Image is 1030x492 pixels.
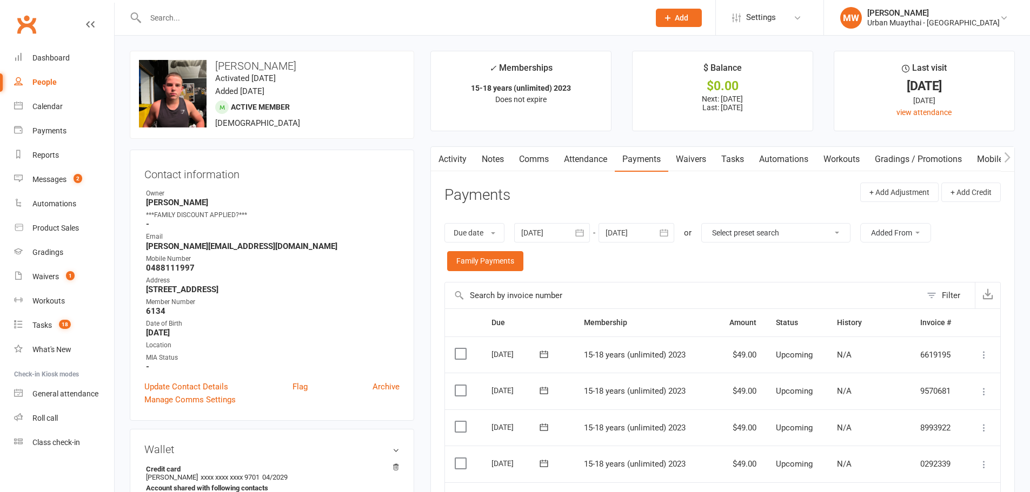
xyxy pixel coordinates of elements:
[776,423,813,433] span: Upcoming
[444,187,510,204] h3: Payments
[482,309,574,336] th: Due
[668,147,714,172] a: Waivers
[491,455,541,471] div: [DATE]
[146,319,400,329] div: Date of Birth
[491,419,541,435] div: [DATE]
[146,285,400,294] strong: [STREET_ADDRESS]
[32,78,57,86] div: People
[146,340,400,351] div: Location
[776,350,813,360] span: Upcoming
[584,350,686,360] span: 15-18 years (unlimited) 2023
[867,18,1000,28] div: Urban Muaythai - [GEOGRAPHIC_DATA]
[139,60,207,127] img: image1728981107.png
[146,328,400,338] strong: [DATE]
[715,309,766,336] th: Amount
[146,210,400,220] div: ***FAMILY DISCOUNT APPLIED?***
[489,61,553,81] div: Memberships
[14,338,114,362] a: What's New
[142,10,642,25] input: Search...
[584,423,686,433] span: 15-18 years (unlimited) 2023
[921,282,975,308] button: Filter
[32,175,67,184] div: Messages
[144,393,236,406] a: Manage Comms Settings
[942,289,960,302] div: Filter
[837,423,852,433] span: N/A
[32,126,67,135] div: Payments
[32,53,70,62] div: Dashboard
[574,309,715,336] th: Membership
[14,240,114,265] a: Gradings
[215,118,300,128] span: [DEMOGRAPHIC_DATA]
[844,95,1005,106] div: [DATE]
[642,95,803,112] p: Next: [DATE] Last: [DATE]
[231,103,290,111] span: Active member
[684,226,692,239] div: or
[445,282,921,308] input: Search by invoice number
[66,271,75,280] span: 1
[911,373,965,409] td: 9570681
[32,272,59,281] div: Waivers
[969,147,1028,172] a: Mobile App
[584,459,686,469] span: 15-18 years (unlimited) 2023
[139,60,405,72] h3: [PERSON_NAME]
[867,8,1000,18] div: [PERSON_NAME]
[14,192,114,216] a: Automations
[860,223,931,242] button: Added From
[714,147,752,172] a: Tasks
[941,183,1001,202] button: + Add Credit
[215,86,264,96] time: Added [DATE]
[14,289,114,313] a: Workouts
[59,320,71,329] span: 18
[703,61,742,80] div: $ Balance
[32,224,79,232] div: Product Sales
[32,151,59,159] div: Reports
[615,147,668,172] a: Payments
[837,386,852,396] span: N/A
[474,147,511,172] a: Notes
[146,353,400,363] div: MIA Status
[766,309,827,336] th: Status
[146,254,400,264] div: Mobile Number
[32,102,63,111] div: Calendar
[146,241,400,251] strong: [PERSON_NAME][EMAIL_ADDRESS][DOMAIN_NAME]
[14,143,114,167] a: Reports
[32,414,58,422] div: Roll call
[32,248,63,257] div: Gradings
[511,147,556,172] a: Comms
[911,409,965,446] td: 8993922
[776,386,813,396] span: Upcoming
[911,336,965,373] td: 6619195
[896,108,952,117] a: view attendance
[32,321,52,329] div: Tasks
[146,198,400,207] strong: [PERSON_NAME]
[675,14,688,22] span: Add
[489,63,496,73] i: ✓
[860,183,939,202] button: + Add Adjustment
[14,167,114,192] a: Messages 2
[146,219,400,229] strong: -
[715,336,766,373] td: $49.00
[14,216,114,240] a: Product Sales
[447,251,523,271] a: Family Payments
[584,386,686,396] span: 15-18 years (unlimited) 2023
[74,174,82,183] span: 2
[144,164,400,180] h3: Contact information
[32,389,98,398] div: General attendance
[14,430,114,455] a: Class kiosk mode
[902,61,947,80] div: Last visit
[431,147,474,172] a: Activity
[14,382,114,406] a: General attendance kiosk mode
[746,5,776,30] span: Settings
[32,199,76,208] div: Automations
[14,119,114,143] a: Payments
[215,73,276,83] time: Activated [DATE]
[146,484,394,492] strong: Account shared with following contacts
[556,147,615,172] a: Attendance
[32,438,80,447] div: Class check-in
[146,297,400,307] div: Member Number
[837,350,852,360] span: N/A
[32,345,71,354] div: What's New
[146,263,400,273] strong: 0488111997
[13,11,40,38] a: Clubworx
[752,147,816,172] a: Automations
